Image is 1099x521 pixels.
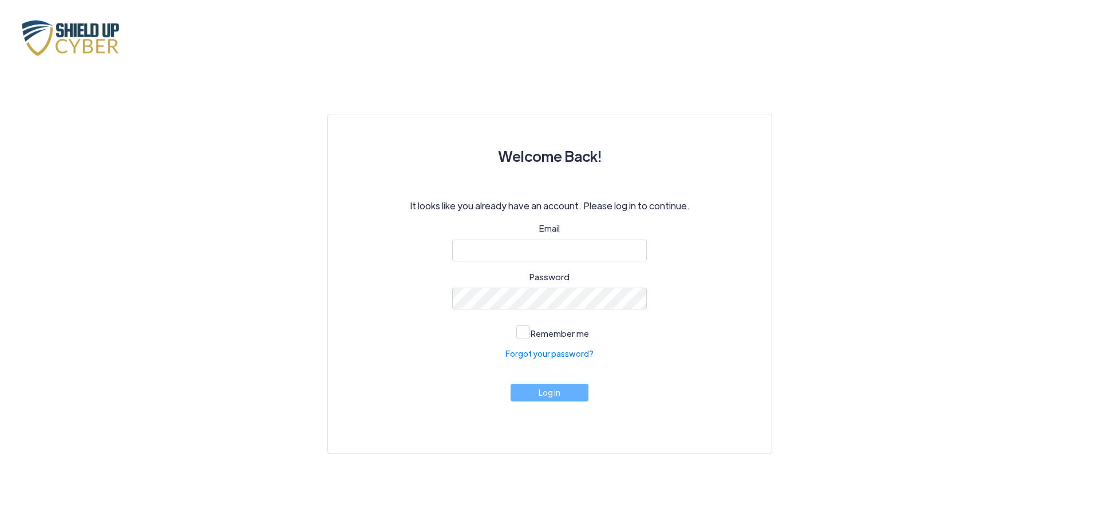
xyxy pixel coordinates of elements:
[511,384,588,401] button: Log in
[529,271,570,284] label: Password
[17,16,132,59] img: x7pemu0IxLxkcbZJZdzx2HwkaHwO9aaLS0XkQIJL.png
[355,199,744,213] p: It looks like you already have an account. Please log in to continue.
[539,222,560,235] label: Email
[505,348,594,360] a: Forgot your password?
[531,328,589,339] span: Remember me
[355,142,744,170] h3: Welcome Back!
